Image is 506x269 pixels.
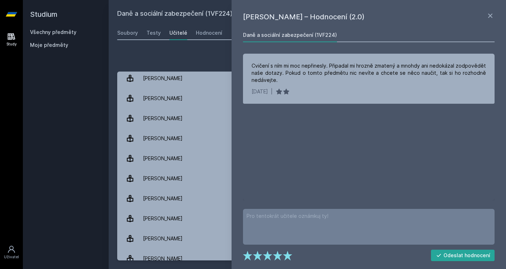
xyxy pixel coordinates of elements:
div: [PERSON_NAME] [143,151,183,166]
div: [DATE] [252,88,268,95]
div: Study [6,41,17,47]
a: Hodnocení [196,26,222,40]
h2: Daně a sociální zabezpečení (1VF224) [117,9,417,20]
a: [PERSON_NAME] 1 hodnocení 5.0 [117,189,497,209]
a: Testy [147,26,161,40]
div: [PERSON_NAME] [143,191,183,206]
div: [PERSON_NAME] [143,131,183,146]
div: [PERSON_NAME] [143,71,183,85]
a: [PERSON_NAME] [117,168,497,189]
a: Soubory [117,26,138,40]
a: Všechny předměty [30,29,76,35]
a: [PERSON_NAME] 2 hodnocení 4.5 [117,209,497,229]
button: Odeslat hodnocení [431,250,495,261]
div: [PERSON_NAME] [143,171,183,186]
div: [PERSON_NAME] [143,211,183,226]
a: [PERSON_NAME] 1 hodnocení 5.0 [117,229,497,249]
div: Cvičení s ním mi moc nepřinesly. Připadal mi hrozně zmatený a mnohdy ani nedokázal zodpovědět naš... [252,62,486,84]
div: [PERSON_NAME] [143,251,183,266]
div: | [271,88,273,95]
a: Uživatel [1,241,21,263]
a: [PERSON_NAME] 2 hodnocení 5.0 [117,249,497,269]
div: Učitelé [169,29,187,36]
a: [PERSON_NAME] 8 hodnocení 4.8 [117,108,497,128]
a: [PERSON_NAME] 1 hodnocení 2.0 [117,148,497,168]
div: Hodnocení [196,29,222,36]
a: Study [1,29,21,50]
div: [PERSON_NAME] [143,91,183,106]
div: Uživatel [4,254,19,260]
a: [PERSON_NAME] 3 hodnocení 5.0 [117,88,497,108]
a: Učitelé [169,26,187,40]
a: [PERSON_NAME] 2 hodnocení 5.0 [117,68,497,88]
div: Testy [147,29,161,36]
span: Moje předměty [30,41,68,49]
div: Soubory [117,29,138,36]
div: [PERSON_NAME] [143,231,183,246]
div: [PERSON_NAME] [143,111,183,126]
a: [PERSON_NAME] 2 hodnocení 2.5 [117,128,497,148]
